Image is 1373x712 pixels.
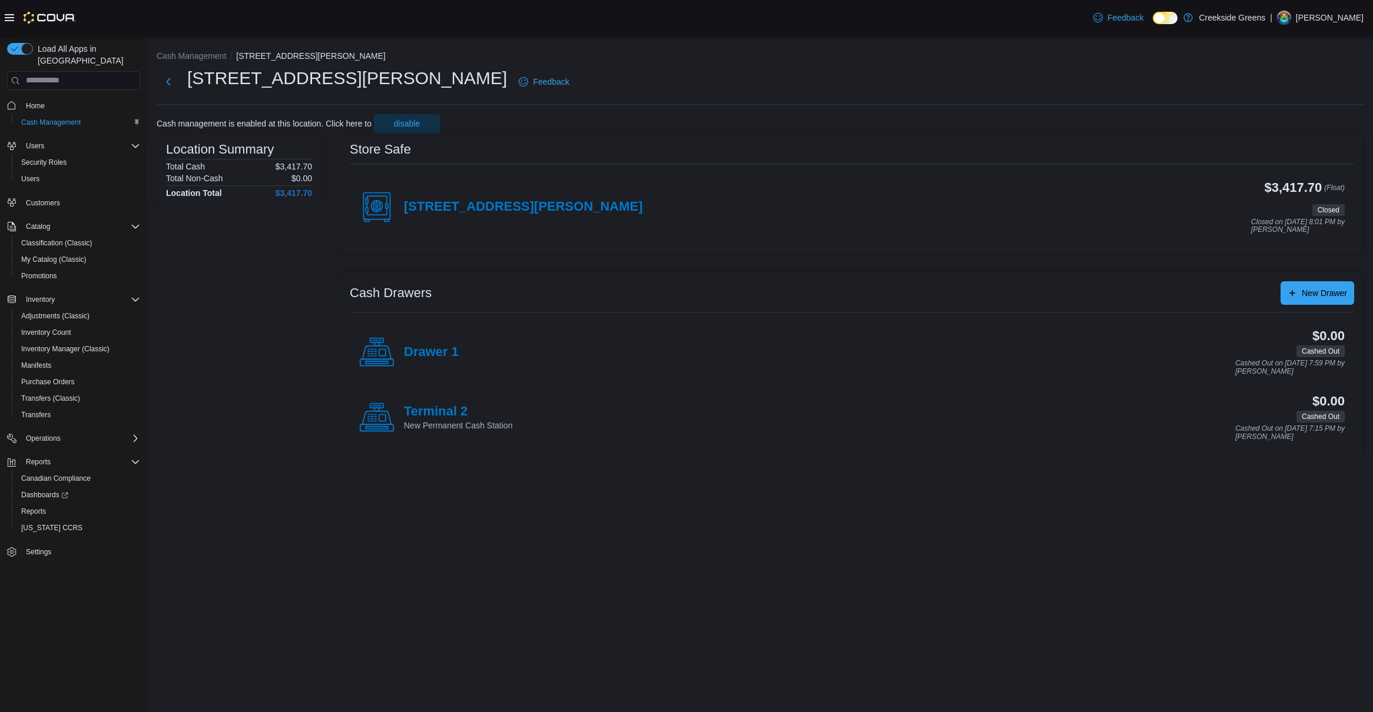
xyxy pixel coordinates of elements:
[16,269,140,283] span: Promotions
[21,377,75,387] span: Purchase Orders
[16,236,97,250] a: Classification (Classic)
[1296,411,1345,422] span: Cashed Out
[21,455,55,469] button: Reports
[2,194,145,211] button: Customers
[12,171,145,187] button: Users
[2,138,145,154] button: Users
[1153,12,1178,24] input: Dark Mode
[16,252,140,267] span: My Catalog (Classic)
[1296,345,1345,357] span: Cashed Out
[404,199,643,215] h4: [STREET_ADDRESS][PERSON_NAME]
[16,325,76,340] a: Inventory Count
[1296,11,1364,25] p: [PERSON_NAME]
[1107,12,1143,24] span: Feedback
[21,292,59,307] button: Inventory
[166,142,274,157] h3: Location Summary
[16,358,140,372] span: Manifests
[16,375,79,389] a: Purchase Orders
[21,507,46,516] span: Reports
[1270,11,1272,25] p: |
[26,434,61,443] span: Operations
[157,119,372,128] p: Cash management is enabled at this location. Click here to
[16,342,140,356] span: Inventory Manager (Classic)
[12,390,145,407] button: Transfers (Classic)
[16,504,140,518] span: Reports
[1235,360,1345,375] p: Cashed Out on [DATE] 7:59 PM by [PERSON_NAME]
[350,142,411,157] h3: Store Safe
[16,488,140,502] span: Dashboards
[16,342,114,356] a: Inventory Manager (Classic)
[21,292,140,307] span: Inventory
[12,114,145,131] button: Cash Management
[12,341,145,357] button: Inventory Manager (Classic)
[21,394,80,403] span: Transfers (Classic)
[1089,6,1148,29] a: Feedback
[1251,218,1345,234] p: Closed on [DATE] 8:01 PM by [PERSON_NAME]
[1153,24,1153,25] span: Dark Mode
[16,115,85,129] a: Cash Management
[394,118,420,129] span: disable
[12,268,145,284] button: Promotions
[157,51,226,61] button: Cash Management
[16,408,140,422] span: Transfers
[514,70,573,94] a: Feedback
[1302,411,1339,422] span: Cashed Out
[12,251,145,268] button: My Catalog (Classic)
[21,361,51,370] span: Manifests
[16,471,95,485] a: Canadian Compliance
[2,430,145,447] button: Operations
[16,252,91,267] a: My Catalog (Classic)
[166,188,222,198] h4: Location Total
[26,198,60,208] span: Customers
[236,51,386,61] button: [STREET_ADDRESS][PERSON_NAME]
[276,188,312,198] h4: $3,417.70
[16,471,140,485] span: Canadian Compliance
[21,490,68,500] span: Dashboards
[33,43,140,66] span: Load All Apps in [GEOGRAPHIC_DATA]
[16,521,87,535] a: [US_STATE] CCRS
[2,291,145,308] button: Inventory
[12,374,145,390] button: Purchase Orders
[16,391,140,405] span: Transfers (Classic)
[24,12,76,24] img: Cova
[12,154,145,171] button: Security Roles
[21,219,140,234] span: Catalog
[12,308,145,324] button: Adjustments (Classic)
[26,101,45,111] span: Home
[21,139,140,153] span: Users
[2,543,145,560] button: Settings
[2,218,145,235] button: Catalog
[157,70,180,94] button: Next
[1265,181,1322,195] h3: $3,417.70
[16,408,55,422] a: Transfers
[1199,11,1265,25] p: Creekside Greens
[12,470,145,487] button: Canadian Compliance
[21,174,39,184] span: Users
[1302,346,1339,357] span: Cashed Out
[21,474,91,483] span: Canadian Compliance
[21,311,89,321] span: Adjustments (Classic)
[7,92,140,591] nav: Complex example
[350,286,432,300] h3: Cash Drawers
[1312,394,1345,408] h3: $0.00
[1312,329,1345,343] h3: $0.00
[16,375,140,389] span: Purchase Orders
[21,158,67,167] span: Security Roles
[12,520,145,536] button: [US_STATE] CCRS
[533,76,569,88] span: Feedback
[12,324,145,341] button: Inventory Count
[21,139,49,153] button: Users
[12,235,145,251] button: Classification (Classic)
[2,97,145,114] button: Home
[1277,11,1291,25] div: Pat McCaffrey
[291,174,312,183] p: $0.00
[404,420,512,431] p: New Permanent Cash Station
[1235,425,1345,441] p: Cashed Out on [DATE] 7:15 PM by [PERSON_NAME]
[26,547,51,557] span: Settings
[21,271,57,281] span: Promotions
[21,523,82,533] span: [US_STATE] CCRS
[12,487,145,503] a: Dashboards
[21,545,56,559] a: Settings
[16,488,73,502] a: Dashboards
[21,238,92,248] span: Classification (Classic)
